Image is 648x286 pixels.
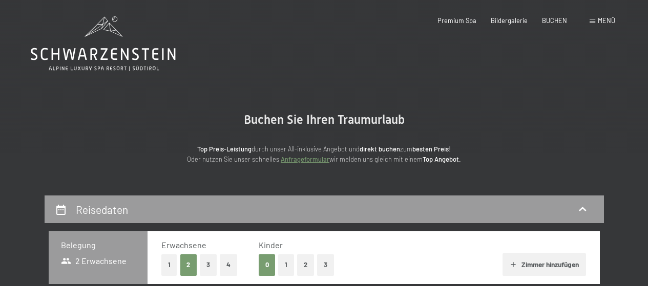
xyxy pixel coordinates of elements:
[360,145,400,153] strong: direkt buchen
[119,144,529,165] p: durch unser All-inklusive Angebot und zum ! Oder nutzen Sie unser schnelles wir melden uns gleich...
[491,16,528,25] a: Bildergalerie
[259,254,276,275] button: 0
[412,145,449,153] strong: besten Preis
[297,254,314,275] button: 2
[76,203,128,216] h2: Reisedaten
[281,155,329,163] a: Anfrageformular
[278,254,294,275] button: 1
[180,254,197,275] button: 2
[598,16,615,25] span: Menü
[61,239,136,251] h3: Belegung
[317,254,334,275] button: 3
[200,254,217,275] button: 3
[161,254,177,275] button: 1
[542,16,567,25] a: BUCHEN
[220,254,237,275] button: 4
[61,255,127,267] span: 2 Erwachsene
[197,145,252,153] strong: Top Preis-Leistung
[244,113,405,127] span: Buchen Sie Ihren Traumurlaub
[437,16,476,25] a: Premium Spa
[161,240,206,250] span: Erwachsene
[503,253,586,276] button: Zimmer hinzufügen
[423,155,461,163] strong: Top Angebot.
[259,240,283,250] span: Kinder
